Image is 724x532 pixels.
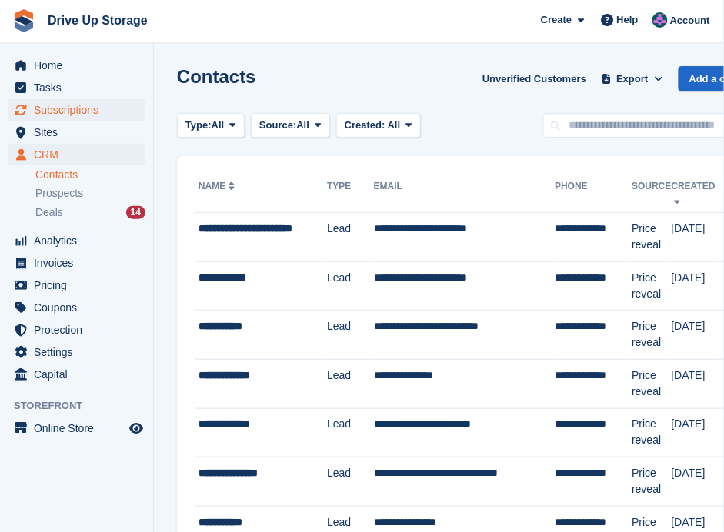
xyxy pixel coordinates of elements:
[632,408,671,457] td: Price reveal
[327,311,374,360] td: Lead
[34,99,126,121] span: Subscriptions
[14,398,153,414] span: Storefront
[670,13,710,28] span: Account
[652,12,668,28] img: Andy
[35,186,83,201] span: Prospects
[34,252,126,274] span: Invoices
[8,77,145,98] a: menu
[336,113,421,138] button: Created: All
[126,206,145,219] div: 14
[259,118,296,133] span: Source:
[177,113,245,138] button: Type: All
[34,364,126,385] span: Capital
[8,121,145,143] a: menu
[616,71,648,87] span: Export
[127,419,145,437] a: Preview store
[327,457,374,507] td: Lead
[632,175,671,213] th: Source
[185,118,212,133] span: Type:
[632,311,671,360] td: Price reveal
[617,12,639,28] span: Help
[34,319,126,341] span: Protection
[672,408,716,457] td: [DATE]
[212,118,225,133] span: All
[672,261,716,311] td: [DATE]
[632,457,671,507] td: Price reveal
[8,297,145,318] a: menu
[297,118,310,133] span: All
[327,408,374,457] td: Lead
[8,274,145,296] a: menu
[672,311,716,360] td: [DATE]
[374,175,556,213] th: Email
[327,261,374,311] td: Lead
[35,185,145,201] a: Prospects
[34,144,126,165] span: CRM
[34,121,126,143] span: Sites
[8,55,145,76] a: menu
[8,144,145,165] a: menu
[8,341,145,363] a: menu
[555,175,632,213] th: Phone
[541,12,572,28] span: Create
[8,230,145,251] a: menu
[327,213,374,262] td: Lead
[34,341,126,363] span: Settings
[35,168,145,182] a: Contacts
[8,417,145,439] a: menu
[632,359,671,408] td: Price reveal
[388,119,401,131] span: All
[8,319,145,341] a: menu
[672,457,716,507] td: [DATE]
[35,205,63,220] span: Deals
[34,77,126,98] span: Tasks
[34,55,126,76] span: Home
[476,66,592,91] a: Unverified Customers
[327,175,374,213] th: Type
[672,359,716,408] td: [DATE]
[8,252,145,274] a: menu
[42,8,154,33] a: Drive Up Storage
[632,213,671,262] td: Price reveal
[8,364,145,385] a: menu
[34,417,126,439] span: Online Store
[34,230,126,251] span: Analytics
[327,359,374,408] td: Lead
[177,66,256,87] h1: Contacts
[672,213,716,262] td: [DATE]
[34,274,126,296] span: Pricing
[35,204,145,221] a: Deals 14
[672,181,716,205] a: Created
[599,66,666,91] button: Export
[632,261,671,311] td: Price reveal
[12,9,35,32] img: stora-icon-8386f47178a22dfd0bd8f6a31ec36ba5ce8667c1dd55bd0f319d3a0aa187defe.svg
[345,119,385,131] span: Created:
[251,113,330,138] button: Source: All
[199,181,238,191] a: Name
[8,99,145,121] a: menu
[34,297,126,318] span: Coupons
